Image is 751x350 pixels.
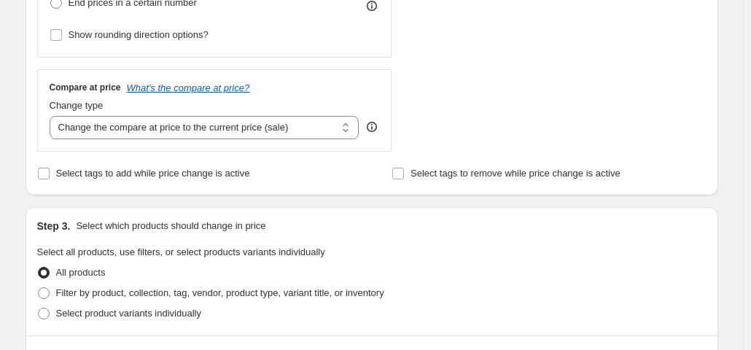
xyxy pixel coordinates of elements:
span: Select tags to add while price change is active [56,168,250,179]
span: Show rounding direction options? [69,29,209,40]
span: Filter by product, collection, tag, vendor, product type, variant title, or inventory [56,287,384,298]
span: Select product variants individually [56,308,201,319]
span: Change type [50,100,104,111]
span: Select tags to remove while price change is active [410,168,620,179]
h2: Step 3. [37,219,71,233]
button: What's the compare at price? [127,82,250,93]
span: All products [56,267,106,278]
h3: Compare at price [50,82,121,93]
div: help [365,120,379,134]
span: Select all products, use filters, or select products variants individually [37,246,325,257]
p: Select which products should change in price [76,219,265,233]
